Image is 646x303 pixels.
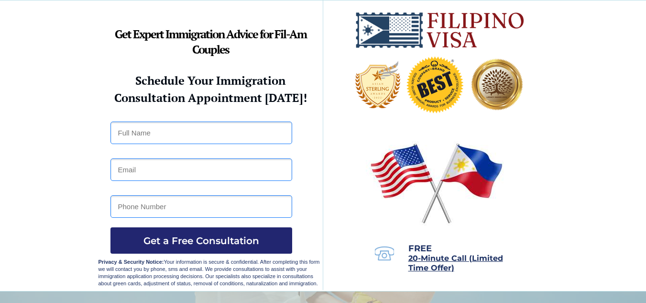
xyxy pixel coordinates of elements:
strong: Schedule Your Immigration [135,73,285,88]
strong: Consultation Appointment [DATE]! [114,90,307,105]
input: Full Name [110,122,292,144]
span: Get a Free Consultation [110,235,292,247]
span: Your information is secure & confidential. After completing this form we will contact you by phon... [99,259,320,286]
strong: Privacy & Security Notice: [99,259,164,265]
span: FREE [408,243,432,254]
input: Email [110,158,292,181]
span: 20-Minute Call (Limited Time Offer) [408,254,503,272]
a: 20-Minute Call (Limited Time Offer) [408,255,503,272]
input: Phone Number [110,195,292,218]
strong: Get Expert Immigration Advice for Fil-Am Couples [115,26,307,57]
button: Get a Free Consultation [110,227,292,254]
